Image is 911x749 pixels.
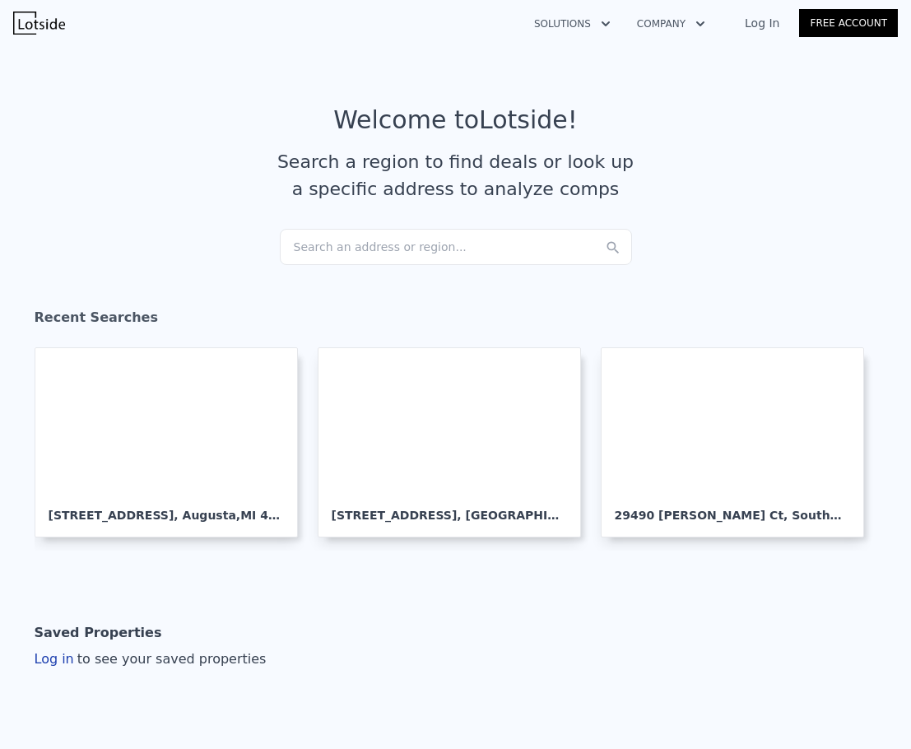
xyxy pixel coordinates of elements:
[725,15,799,31] a: Log In
[280,229,632,265] div: Search an address or region...
[332,494,567,523] div: [STREET_ADDRESS] , [GEOGRAPHIC_DATA]
[236,509,300,522] span: , MI 49012
[13,12,65,35] img: Lotside
[35,616,162,649] div: Saved Properties
[333,105,578,135] div: Welcome to Lotside !
[49,494,284,523] div: [STREET_ADDRESS] , Augusta
[318,347,594,537] a: [STREET_ADDRESS], [GEOGRAPHIC_DATA]
[272,148,640,202] div: Search a region to find deals or look up a specific address to analyze comps
[601,347,877,537] a: 29490 [PERSON_NAME] Ct, Southfield
[35,295,877,347] div: Recent Searches
[521,9,624,39] button: Solutions
[74,651,267,667] span: to see your saved properties
[35,347,311,537] a: [STREET_ADDRESS], Augusta,MI 49012
[799,9,898,37] a: Free Account
[624,9,718,39] button: Company
[615,494,850,523] div: 29490 [PERSON_NAME] Ct , Southfield
[35,649,267,669] div: Log in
